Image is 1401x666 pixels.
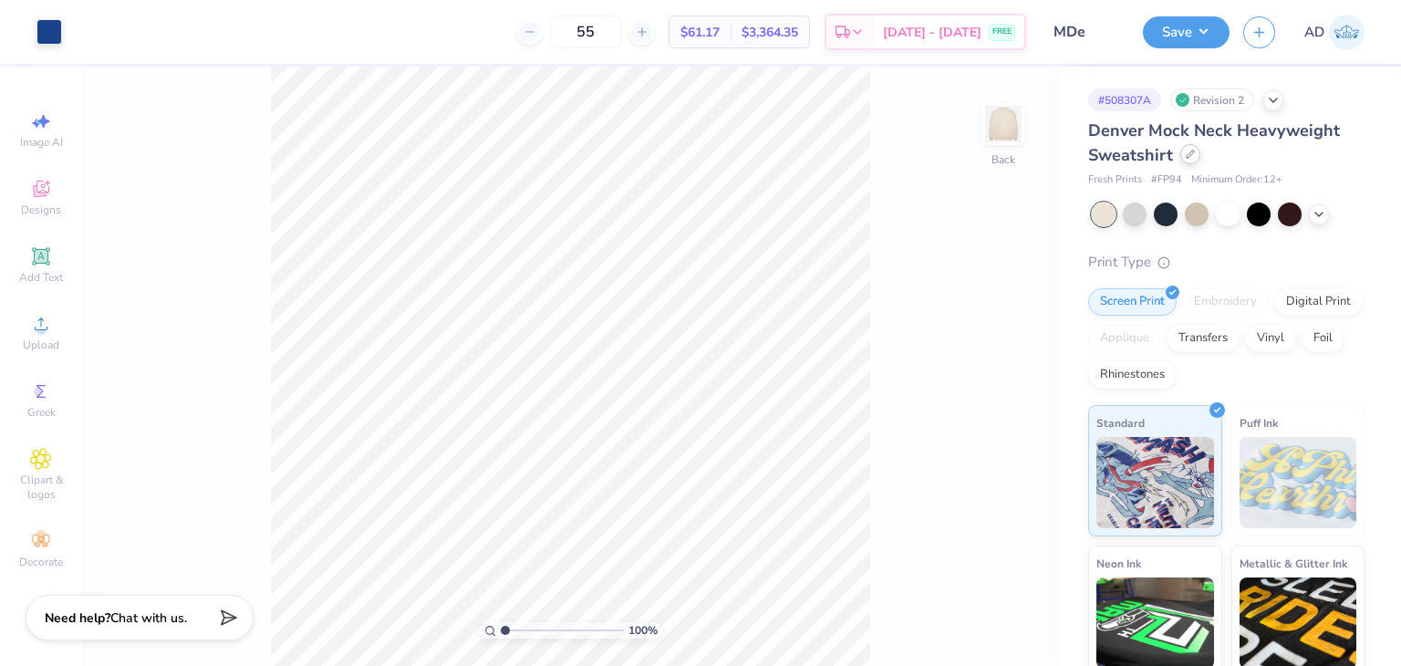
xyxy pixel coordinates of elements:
div: Digital Print [1274,288,1363,316]
input: Untitled Design [1040,14,1129,50]
img: Standard [1096,437,1214,528]
div: Embroidery [1182,288,1269,316]
span: Chat with us. [110,609,187,627]
img: Back [985,106,1022,142]
span: Metallic & Glitter Ink [1240,554,1347,573]
span: $61.17 [680,23,720,42]
div: Transfers [1167,325,1240,352]
span: Add Text [19,270,63,285]
span: Designs [21,203,61,217]
div: Applique [1088,325,1161,352]
span: Decorate [19,555,63,569]
span: AD [1304,22,1324,43]
a: AD [1304,15,1365,50]
div: Foil [1302,325,1344,352]
span: Minimum Order: 12 + [1191,172,1282,188]
div: Print Type [1088,252,1365,273]
span: FREE [992,26,1012,38]
span: Clipart & logos [9,473,73,502]
span: Image AI [20,135,63,150]
img: Anjali Dilish [1329,15,1365,50]
span: $3,364.35 [742,23,798,42]
span: 100 % [628,622,658,639]
strong: Need help? [45,609,110,627]
div: Rhinestones [1088,361,1177,389]
span: Upload [23,338,59,352]
img: Puff Ink [1240,437,1357,528]
span: Neon Ink [1096,554,1141,573]
span: Standard [1096,413,1145,432]
input: – – [550,16,621,48]
span: Denver Mock Neck Heavyweight Sweatshirt [1088,120,1340,166]
div: # 508307A [1088,88,1161,111]
span: Greek [27,405,56,420]
span: # FP94 [1151,172,1182,188]
div: Revision 2 [1170,88,1254,111]
span: Fresh Prints [1088,172,1142,188]
span: [DATE] - [DATE] [883,23,981,42]
div: Screen Print [1088,288,1177,316]
div: Vinyl [1245,325,1296,352]
button: Save [1143,16,1230,48]
div: Back [991,151,1015,168]
span: Puff Ink [1240,413,1278,432]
